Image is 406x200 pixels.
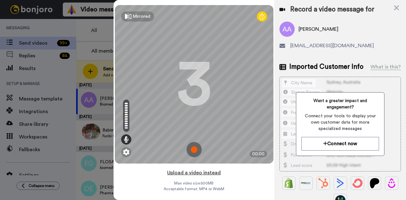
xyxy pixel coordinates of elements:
[165,169,223,177] button: Upload a video instead
[301,178,311,188] img: Ontraport
[174,181,214,186] span: Max video size: 500 MB
[387,178,397,188] img: Drip
[301,98,379,110] span: Want a greater impact and engagement?
[290,42,374,49] span: [EMAIL_ADDRESS][DOMAIN_NAME]
[301,113,379,132] span: Connect your tools to display your own customer data for more specialized messages
[177,61,212,108] div: 3
[335,178,345,188] img: ActiveCampaign
[301,137,379,151] button: Connect now
[370,63,401,71] div: What is this?
[289,62,363,72] span: Imported Customer Info
[164,186,224,191] span: Acceptable format: MP4 or WebM
[187,142,202,157] img: ic_record_start.svg
[318,178,328,188] img: Hubspot
[352,178,363,188] img: ConvertKit
[370,178,380,188] img: Patreon
[123,149,129,155] img: ic_gear.svg
[250,151,267,157] div: 00:00
[284,178,294,188] img: Shopify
